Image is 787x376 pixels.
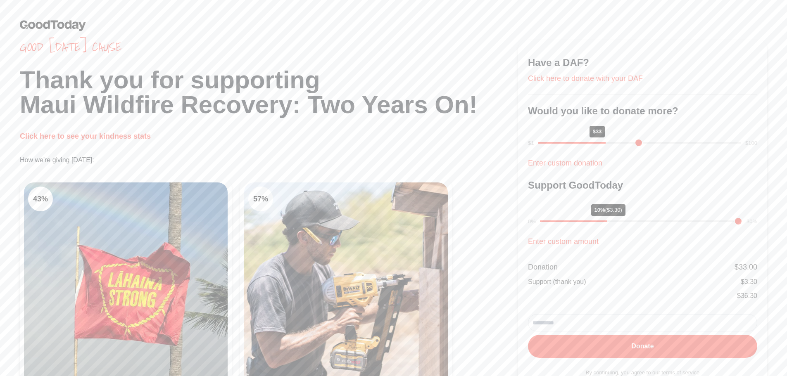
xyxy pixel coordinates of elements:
div: 57 % [248,187,273,211]
span: 3.30 [744,278,757,285]
div: 43 % [28,187,53,211]
span: ($3.30) [605,207,622,213]
h3: Would you like to donate more? [528,104,757,118]
h3: Have a DAF? [528,56,757,69]
h3: Support GoodToday [528,179,757,192]
div: Donation [528,261,558,273]
h1: Thank you for supporting Maui Wildfire Recovery: Two Years On! [20,68,518,117]
div: $ [741,277,757,287]
p: How we're giving [DATE]: [20,155,518,165]
img: GoodToday [20,20,86,31]
div: $ [737,291,757,301]
span: 33.00 [739,263,757,271]
a: Click here to donate with your DAF [528,74,643,83]
div: 0% [528,218,536,226]
div: Support (thank you) [528,277,586,287]
a: Enter custom donation [528,159,602,167]
a: Enter custom amount [528,237,599,246]
div: $ [735,261,757,273]
span: Good [DATE] cause [20,40,518,54]
button: Donate [528,335,757,358]
div: 10% [591,204,625,216]
a: Click here to see your kindness stats [20,132,151,140]
div: 30% [747,218,757,226]
div: $33 [590,126,605,137]
div: $100 [745,139,757,147]
span: 36.30 [741,292,757,299]
div: $1 [528,139,534,147]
